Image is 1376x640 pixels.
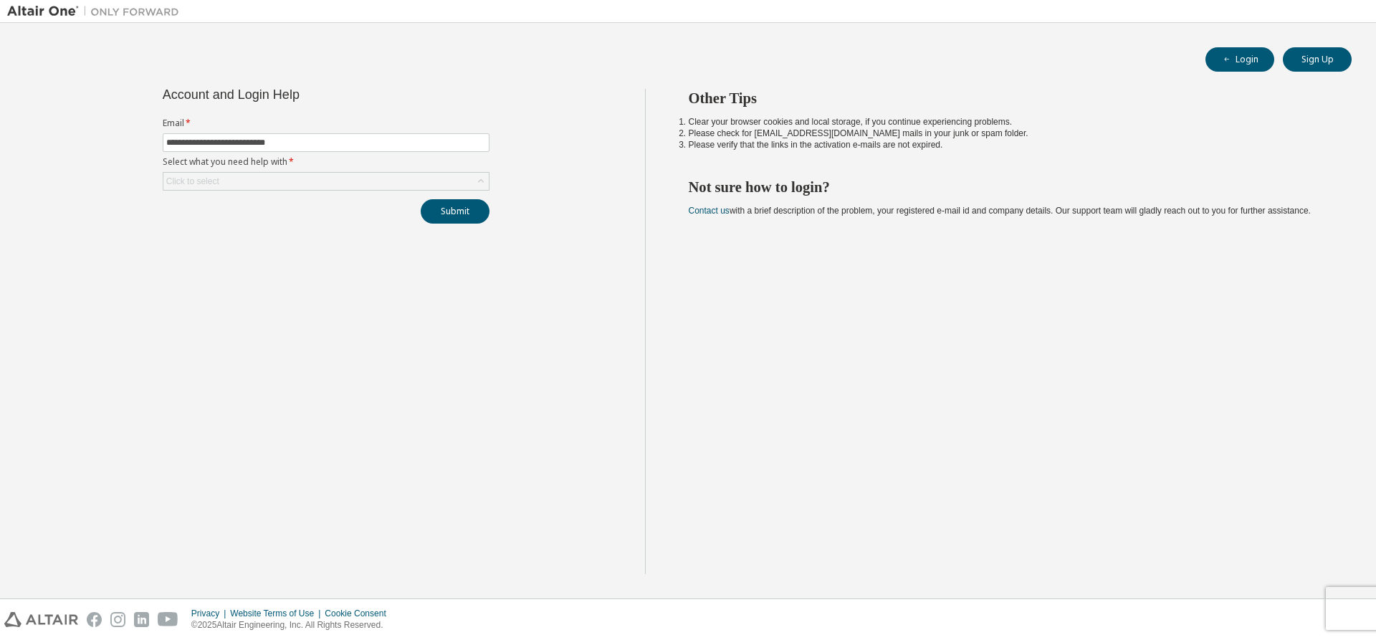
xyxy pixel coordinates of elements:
[689,206,1311,216] span: with a brief description of the problem, your registered e-mail id and company details. Our suppo...
[158,612,178,627] img: youtube.svg
[166,176,219,187] div: Click to select
[689,128,1327,139] li: Please check for [EMAIL_ADDRESS][DOMAIN_NAME] mails in your junk or spam folder.
[163,89,424,100] div: Account and Login Help
[191,619,395,631] p: © 2025 Altair Engineering, Inc. All Rights Reserved.
[689,89,1327,108] h2: Other Tips
[163,173,489,190] div: Click to select
[134,612,149,627] img: linkedin.svg
[689,206,730,216] a: Contact us
[1205,47,1274,72] button: Login
[230,608,325,619] div: Website Terms of Use
[110,612,125,627] img: instagram.svg
[163,118,489,129] label: Email
[7,4,186,19] img: Altair One
[421,199,489,224] button: Submit
[1283,47,1352,72] button: Sign Up
[163,156,489,168] label: Select what you need help with
[689,178,1327,196] h2: Not sure how to login?
[689,116,1327,128] li: Clear your browser cookies and local storage, if you continue experiencing problems.
[191,608,230,619] div: Privacy
[4,612,78,627] img: altair_logo.svg
[689,139,1327,151] li: Please verify that the links in the activation e-mails are not expired.
[325,608,394,619] div: Cookie Consent
[87,612,102,627] img: facebook.svg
